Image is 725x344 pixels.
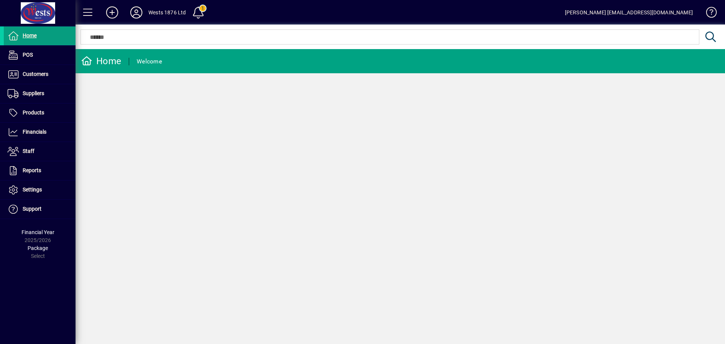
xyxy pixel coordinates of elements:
a: Knowledge Base [700,2,716,26]
button: Add [100,6,124,19]
span: POS [23,52,33,58]
a: POS [4,46,76,65]
span: Products [23,110,44,116]
a: Settings [4,180,76,199]
a: Customers [4,65,76,84]
span: Home [23,32,37,39]
span: Support [23,206,42,212]
div: Wests 1876 Ltd [148,6,186,19]
button: Profile [124,6,148,19]
span: Financial Year [22,229,54,235]
div: Home [81,55,121,67]
span: Financials [23,129,46,135]
a: Reports [4,161,76,180]
a: Products [4,103,76,122]
div: Welcome [137,56,162,68]
a: Support [4,200,76,219]
span: Settings [23,187,42,193]
span: Suppliers [23,90,44,96]
div: [PERSON_NAME] [EMAIL_ADDRESS][DOMAIN_NAME] [565,6,693,19]
span: Package [28,245,48,251]
a: Staff [4,142,76,161]
a: Financials [4,123,76,142]
span: Staff [23,148,34,154]
a: Suppliers [4,84,76,103]
span: Customers [23,71,48,77]
span: Reports [23,167,41,173]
